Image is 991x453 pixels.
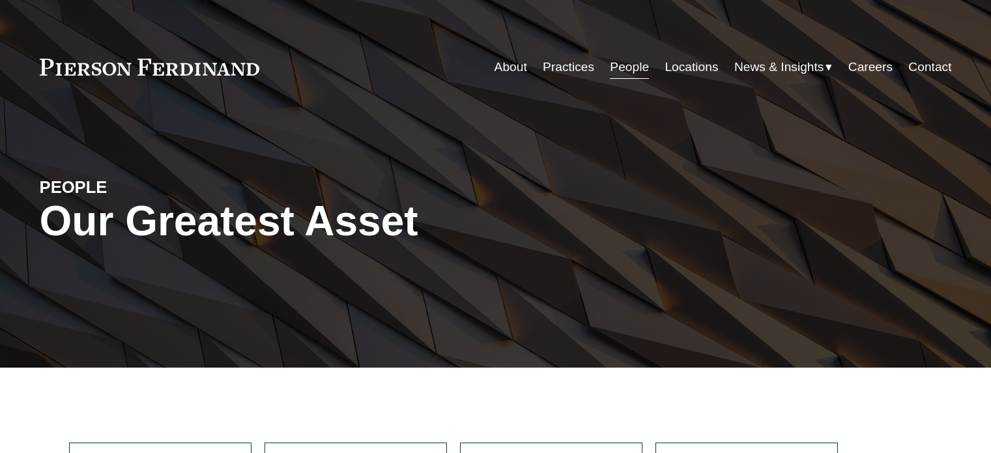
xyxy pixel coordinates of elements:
h1: Our Greatest Asset [40,197,648,245]
a: Contact [908,55,951,80]
a: folder dropdown [734,55,833,80]
a: People [610,55,649,80]
h4: PEOPLE [40,177,268,197]
a: Careers [848,55,893,80]
a: About [495,55,527,80]
a: Locations [665,55,718,80]
span: News & Insights [734,56,824,79]
a: Practices [543,55,594,80]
